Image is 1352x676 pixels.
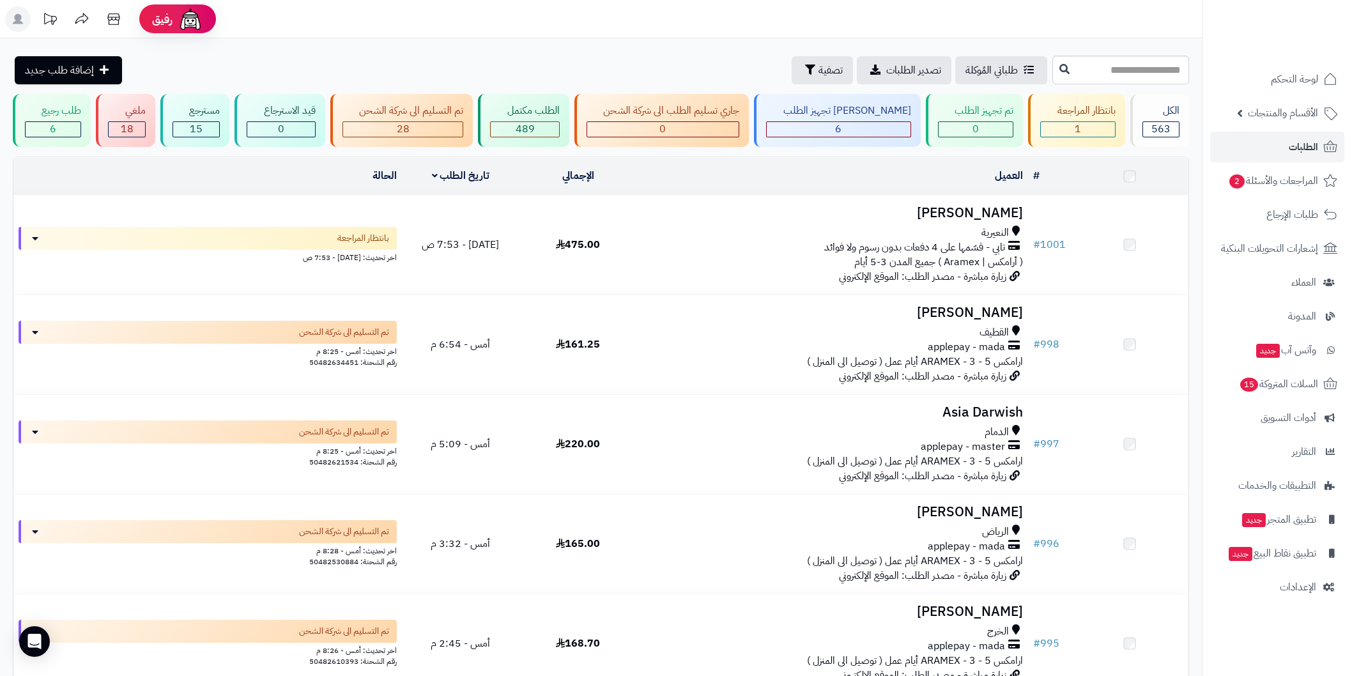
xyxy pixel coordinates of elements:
a: تحديثات المنصة [34,6,66,35]
a: تاريخ الطلب [432,168,490,183]
div: 18 [109,122,144,137]
h3: [PERSON_NAME] [642,604,1023,619]
h3: Asia Darwish [642,405,1023,420]
a: مسترجع 15 [158,94,232,147]
span: المدونة [1288,307,1316,325]
span: 2 [1229,174,1245,188]
span: أدوات التسويق [1261,409,1316,427]
div: 15 [173,122,219,137]
a: المراجعات والأسئلة2 [1210,165,1344,196]
span: إضافة طلب جديد [25,63,94,78]
a: التقارير [1210,436,1344,467]
a: بانتظار المراجعة 1 [1026,94,1127,147]
span: رقم الشحنة: 50482530884 [309,556,397,567]
span: # [1033,436,1040,452]
div: تم تجهيز الطلب [938,104,1013,118]
span: تم التسليم الى شركة الشحن [299,625,389,638]
a: [PERSON_NAME] تجهيز الطلب 6 [751,94,923,147]
div: 6 [26,122,81,137]
span: 563 [1151,121,1171,137]
a: إشعارات التحويلات البنكية [1210,233,1344,264]
span: رقم الشحنة: 50482621534 [309,456,397,468]
span: جديد [1229,547,1252,561]
span: زيارة مباشرة - مصدر الطلب: الموقع الإلكتروني [839,269,1006,284]
div: Open Intercom Messenger [19,626,50,657]
a: العملاء [1210,267,1344,298]
span: أمس - 3:32 م [431,536,490,551]
div: 489 [491,122,558,137]
span: # [1033,337,1040,352]
div: [PERSON_NAME] تجهيز الطلب [766,104,910,118]
span: تم التسليم الى شركة الشحن [299,326,389,339]
span: التقارير [1292,443,1316,461]
span: # [1033,237,1040,252]
img: logo-2.png [1265,34,1340,61]
span: 15 [190,121,203,137]
span: الطلبات [1289,138,1318,156]
a: الإجمالي [562,168,594,183]
a: تطبيق المتجرجديد [1210,504,1344,535]
span: applepay - mada [928,539,1005,554]
span: القطيف [979,325,1009,340]
a: الطلب مكتمل 489 [475,94,571,147]
span: # [1033,536,1040,551]
span: زيارة مباشرة - مصدر الطلب: الموقع الإلكتروني [839,468,1006,484]
div: قيد الاسترجاع [247,104,315,118]
div: اخر تحديث: أمس - 8:26 م [19,643,397,656]
span: applepay - master [921,440,1005,454]
a: الطلبات [1210,132,1344,162]
div: 0 [587,122,739,137]
div: 6 [767,122,910,137]
span: أمس - 5:09 م [431,436,490,452]
div: اخر تحديث: أمس - 8:25 م [19,344,397,357]
span: ارامكس ARAMEX - 3 - 5 أيام عمل ( توصيل الى المنزل ) [807,553,1023,569]
a: طلباتي المُوكلة [955,56,1047,84]
span: جديد [1242,513,1266,527]
span: النعيرية [981,226,1009,240]
span: ( أرامكس | Aramex ) جميع المدن 3-5 أيام [854,254,1023,270]
img: ai-face.png [178,6,203,32]
span: 28 [397,121,410,137]
a: الحالة [373,168,397,183]
span: زيارة مباشرة - مصدر الطلب: الموقع الإلكتروني [839,369,1006,384]
a: تطبيق نقاط البيعجديد [1210,538,1344,569]
h3: [PERSON_NAME] [642,206,1023,220]
a: #997 [1033,436,1059,452]
span: 489 [516,121,535,137]
span: 18 [121,121,134,137]
h3: [PERSON_NAME] [642,305,1023,320]
span: 1 [1075,121,1081,137]
h3: [PERSON_NAME] [642,505,1023,519]
div: 1 [1041,122,1114,137]
span: الدمام [985,425,1009,440]
span: 0 [278,121,284,137]
span: طلبات الإرجاع [1266,206,1318,224]
span: جديد [1256,344,1280,358]
span: تصدير الطلبات [886,63,941,78]
a: طلبات الإرجاع [1210,199,1344,230]
span: 220.00 [556,436,600,452]
a: ملغي 18 [93,94,157,147]
a: #996 [1033,536,1059,551]
a: لوحة التحكم [1210,64,1344,95]
a: السلات المتروكة15 [1210,369,1344,399]
a: #1001 [1033,237,1066,252]
span: رقم الشحنة: 50482634451 [309,357,397,368]
span: 0 [972,121,979,137]
a: التطبيقات والخدمات [1210,470,1344,501]
span: الإعدادات [1280,578,1316,596]
span: العملاء [1291,273,1316,291]
span: [DATE] - 7:53 ص [422,237,499,252]
a: تم التسليم الى شركة الشحن 28 [328,94,475,147]
span: تطبيق نقاط البيع [1227,544,1316,562]
a: # [1033,168,1040,183]
span: 168.70 [556,636,600,651]
span: التطبيقات والخدمات [1238,477,1316,495]
span: applepay - mada [928,639,1005,654]
a: تم تجهيز الطلب 0 [923,94,1026,147]
span: الخرج [987,624,1009,639]
span: 6 [50,121,56,137]
span: وآتس آب [1255,341,1316,359]
span: 15 [1240,378,1258,392]
div: بانتظار المراجعة [1040,104,1115,118]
